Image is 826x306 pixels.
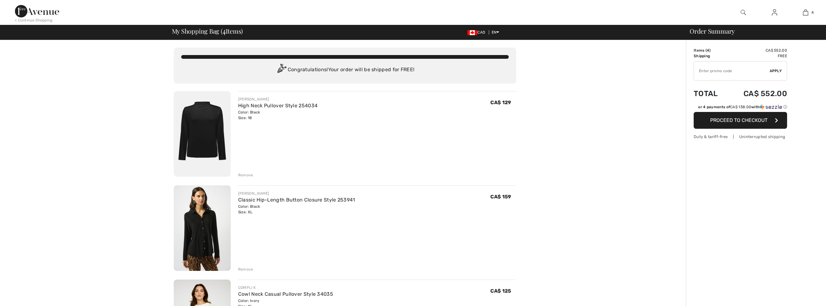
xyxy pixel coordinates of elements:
div: Order Summary [682,28,822,34]
div: [PERSON_NAME] [238,96,318,102]
span: Proceed to Checkout [710,117,767,123]
a: 4 [790,9,821,16]
a: Cowl Neck Casual Pullover Style 34035 [238,291,333,297]
div: < Continue Shopping [15,17,53,23]
span: 4 [223,26,226,35]
img: 1ère Avenue [15,5,59,17]
div: Duty & tariff-free | Uninterrupted shipping [694,134,787,140]
div: COMPLI K [238,285,333,290]
img: My Info [772,9,777,16]
td: Shipping [694,53,727,59]
td: Items ( ) [694,48,727,53]
img: search the website [741,9,746,16]
div: [PERSON_NAME] [238,191,355,196]
td: CA$ 552.00 [727,48,787,53]
img: High Neck Pullover Style 254034 [174,91,231,177]
button: Proceed to Checkout [694,112,787,129]
span: Apply [770,68,782,74]
span: 4 [707,48,709,53]
div: Remove [238,172,253,178]
td: CA$ 552.00 [727,83,787,104]
input: Promo code [694,62,770,80]
div: Color: Black Size: 18 [238,109,318,121]
a: Sign In [767,9,782,16]
div: Remove [238,267,253,272]
div: or 4 payments ofCA$ 138.00withSezzle Click to learn more about Sezzle [694,104,787,112]
span: EN [492,30,499,35]
div: or 4 payments of with [698,104,787,110]
span: CA$ 125 [490,288,511,294]
span: CA$ 159 [490,194,511,200]
span: CA$ 138.00 [730,105,751,109]
div: Color: Black Size: XL [238,204,355,215]
span: My Shopping Bag ( Items) [172,28,243,34]
span: CAD [467,30,488,35]
img: Sezzle [760,104,782,110]
div: Congratulations! Your order will be shipped for FREE! [181,64,509,76]
a: High Neck Pullover Style 254034 [238,103,318,109]
span: 4 [811,10,814,15]
img: Classic Hip-Length Button Closure Style 253941 [174,185,231,271]
span: CA$ 129 [490,100,511,105]
img: My Bag [803,9,808,16]
img: Canadian Dollar [467,30,477,35]
td: Free [727,53,787,59]
img: Congratulation2.svg [275,64,288,76]
a: Classic Hip-Length Button Closure Style 253941 [238,197,355,203]
td: Total [694,83,727,104]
